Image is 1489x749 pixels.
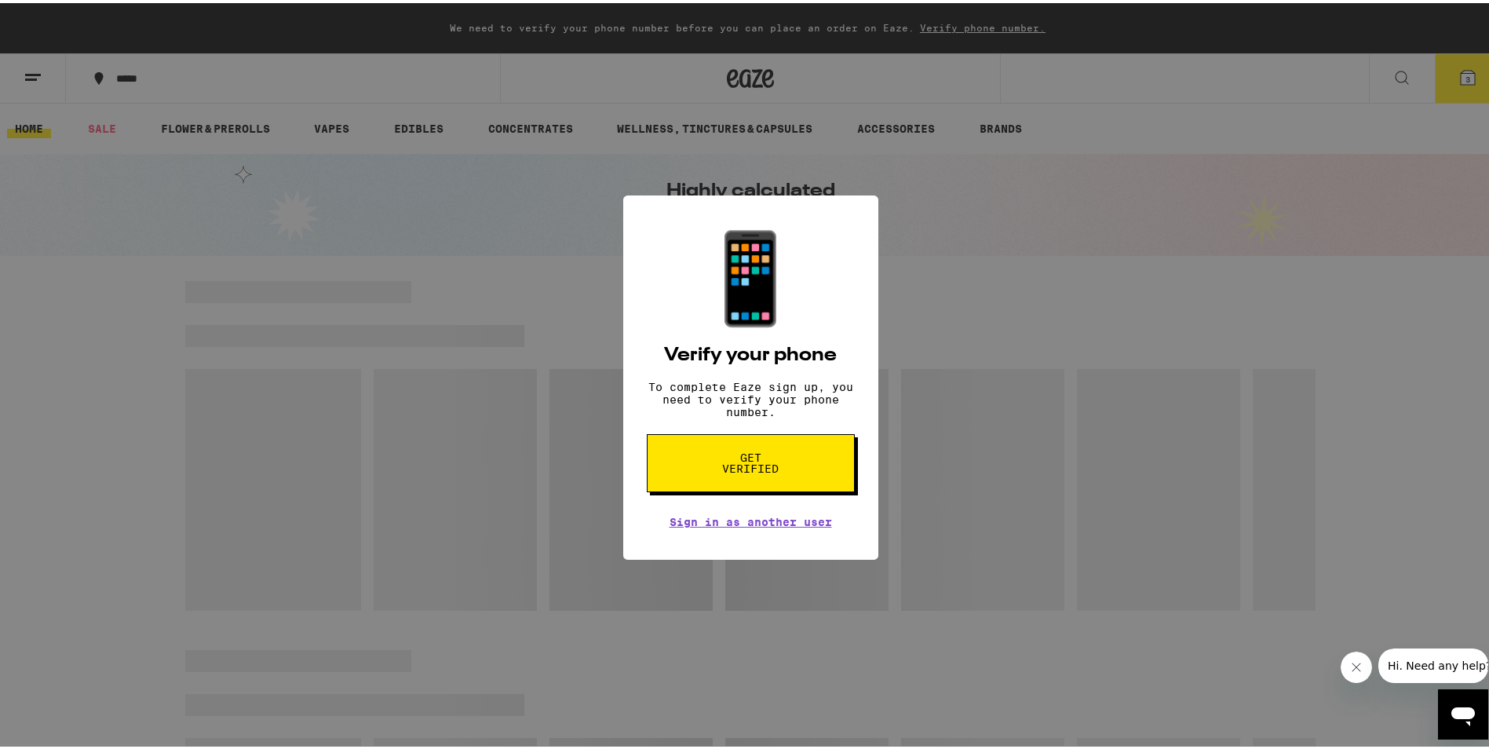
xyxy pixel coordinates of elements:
[664,343,837,362] h2: Verify your phone
[695,224,805,327] div: 📱
[9,11,113,24] span: Hi. Need any help?
[1378,645,1488,680] iframe: Message from company
[1341,649,1372,680] iframe: Close message
[670,513,832,525] a: Sign in as another user
[647,378,855,415] p: To complete Eaze sign up, you need to verify your phone number.
[710,449,791,471] span: Get verified
[1438,686,1488,736] iframe: Button to launch messaging window
[647,431,855,489] button: Get verified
